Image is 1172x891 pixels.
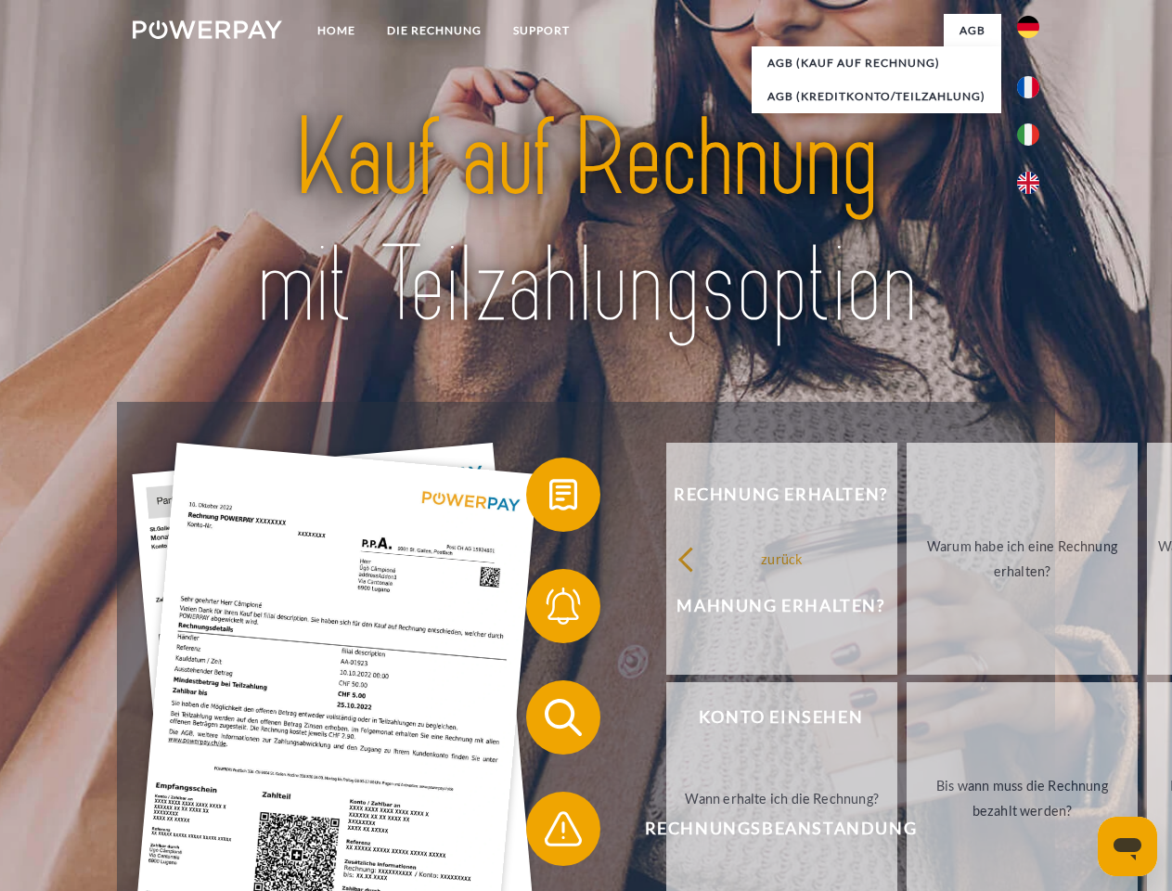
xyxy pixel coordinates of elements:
div: Wann erhalte ich die Rechnung? [677,785,886,810]
div: Bis wann muss die Rechnung bezahlt werden? [918,773,1127,823]
img: qb_warning.svg [540,806,586,852]
iframe: Schaltfläche zum Öffnen des Messaging-Fensters [1098,817,1157,876]
a: agb [944,14,1001,47]
button: Mahnung erhalten? [526,569,1009,643]
button: Konto einsehen [526,680,1009,755]
img: qb_bill.svg [540,471,586,518]
a: DIE RECHNUNG [371,14,497,47]
img: logo-powerpay-white.svg [133,20,282,39]
img: qb_search.svg [540,694,586,741]
img: fr [1017,76,1039,98]
img: title-powerpay_de.svg [177,89,995,355]
div: Warum habe ich eine Rechnung erhalten? [918,534,1127,584]
button: Rechnungsbeanstandung [526,792,1009,866]
img: it [1017,123,1039,146]
img: qb_bell.svg [540,583,586,629]
a: Home [302,14,371,47]
img: de [1017,16,1039,38]
a: AGB (Kreditkonto/Teilzahlung) [752,80,1001,113]
a: SUPPORT [497,14,586,47]
a: AGB (Kauf auf Rechnung) [752,46,1001,80]
button: Rechnung erhalten? [526,458,1009,532]
div: zurück [677,546,886,571]
img: en [1017,172,1039,194]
